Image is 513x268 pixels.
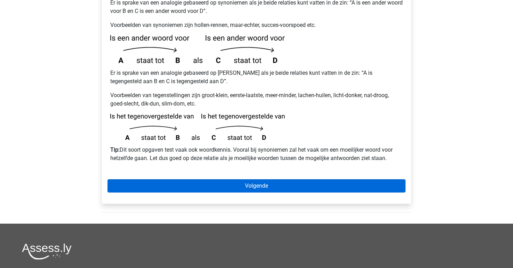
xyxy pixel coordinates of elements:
[110,114,285,140] img: analogies_pattern1_2.png
[22,243,72,260] img: Assessly logo
[110,146,120,153] b: Tip:
[107,179,406,193] a: Volgende
[110,146,403,162] p: Dit soort opgaven test vaak ook woordkennis. Vooral bij synoniemen zal het vaak om een moeilijker...
[110,35,285,63] img: analogies_pattern1.png
[110,91,403,108] p: Voorbeelden van tegenstellingen zijn groot-klein, eerste-laatste, meer-minder, lachen-huilen, lic...
[110,69,403,86] p: Er is sprake van een analogie gebaseerd op [PERSON_NAME] als je beide relaties kunt vatten in de ...
[110,21,403,29] p: Voorbeelden van synoniemen zijn hollen-rennen, maar-echter, succes-voorspoed etc.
